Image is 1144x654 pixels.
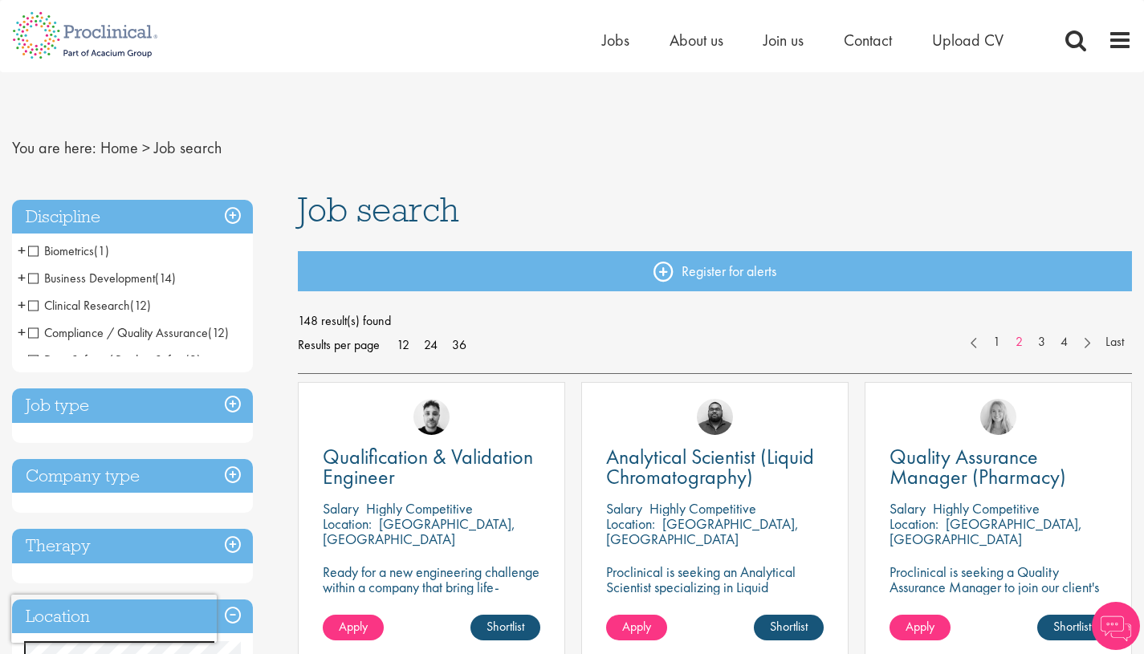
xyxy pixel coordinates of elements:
[28,351,201,368] span: Drug Safety / Product Safety
[94,242,109,259] span: (1)
[12,459,253,494] h3: Company type
[418,336,443,353] a: 24
[1097,333,1132,351] a: Last
[763,30,804,51] a: Join us
[446,336,472,353] a: 36
[980,399,1016,435] img: Shannon Briggs
[890,564,1107,610] p: Proclinical is seeking a Quality Assurance Manager to join our client's team for a contract role.
[606,564,824,625] p: Proclinical is seeking an Analytical Scientist specializing in Liquid Chromatography to join our ...
[890,615,951,640] a: Apply
[12,137,96,158] span: You are here:
[1037,615,1107,640] a: Shortlist
[18,293,26,317] span: +
[28,324,229,341] span: Compliance / Quality Assurance
[130,297,151,314] span: (12)
[323,499,359,518] span: Salary
[890,443,1066,490] span: Quality Assurance Manager (Pharmacy)
[649,499,756,518] p: Highly Competitive
[754,615,824,640] a: Shortlist
[606,499,642,518] span: Salary
[323,443,533,490] span: Qualification & Validation Engineer
[12,200,253,234] h3: Discipline
[28,242,109,259] span: Biometrics
[28,270,155,286] span: Business Development
[28,297,151,314] span: Clinical Research
[932,30,1004,51] a: Upload CV
[185,351,201,368] span: (2)
[28,324,208,341] span: Compliance / Quality Assurance
[298,188,459,231] span: Job search
[1052,333,1076,351] a: 4
[18,238,26,262] span: +
[298,333,380,357] span: Results per page
[606,443,814,490] span: Analytical Scientist (Liquid Chromatography)
[890,447,1107,487] a: Quality Assurance Manager (Pharmacy)
[413,399,450,435] img: Dean Fisher
[1030,333,1053,351] a: 3
[12,388,253,423] h3: Job type
[1008,333,1031,351] a: 2
[906,618,934,635] span: Apply
[12,529,253,563] h3: Therapy
[298,251,1132,291] a: Register for alerts
[622,618,651,635] span: Apply
[323,447,540,487] a: Qualification & Validation Engineer
[142,137,150,158] span: >
[844,30,892,51] a: Contact
[366,499,473,518] p: Highly Competitive
[697,399,733,435] img: Ashley Bennett
[154,137,222,158] span: Job search
[606,514,799,548] p: [GEOGRAPHIC_DATA], [GEOGRAPHIC_DATA]
[323,514,515,548] p: [GEOGRAPHIC_DATA], [GEOGRAPHIC_DATA]
[323,615,384,640] a: Apply
[470,615,540,640] a: Shortlist
[298,309,1132,333] span: 148 result(s) found
[28,297,130,314] span: Clinical Research
[100,137,138,158] a: breadcrumb link
[18,347,26,372] span: +
[11,595,217,643] iframe: reCAPTCHA
[602,30,629,51] a: Jobs
[890,514,1082,548] p: [GEOGRAPHIC_DATA], [GEOGRAPHIC_DATA]
[18,266,26,290] span: +
[1092,602,1140,650] img: Chatbot
[18,320,26,344] span: +
[28,351,185,368] span: Drug Safety / Product Safety
[890,499,926,518] span: Salary
[28,270,176,286] span: Business Development
[606,615,667,640] a: Apply
[391,336,415,353] a: 12
[890,514,938,533] span: Location:
[323,514,372,533] span: Location:
[670,30,723,51] a: About us
[985,333,1008,351] a: 1
[155,270,176,286] span: (14)
[606,514,655,533] span: Location:
[28,242,94,259] span: Biometrics
[933,499,1040,518] p: Highly Competitive
[606,447,824,487] a: Analytical Scientist (Liquid Chromatography)
[208,324,229,341] span: (12)
[339,618,368,635] span: Apply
